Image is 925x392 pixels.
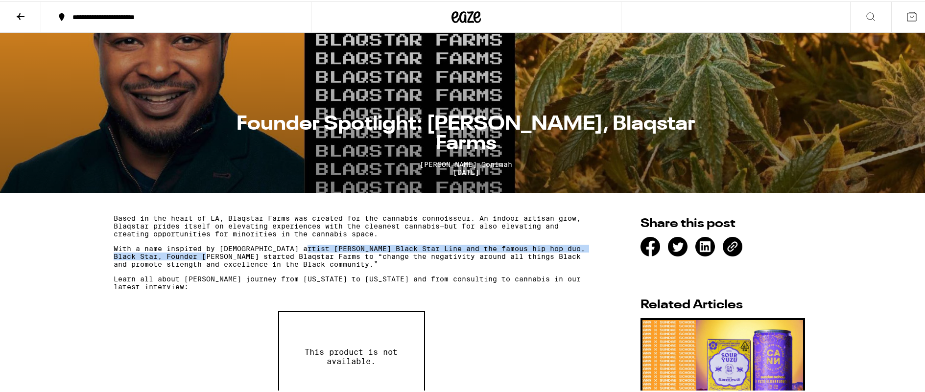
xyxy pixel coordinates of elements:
h2: Related Articles [640,298,805,310]
p: With a name inspired by [DEMOGRAPHIC_DATA] artist [PERSON_NAME] Black Star Line and the famous hi... [114,243,589,267]
p: This product is not available. [293,346,410,365]
span: Hi. Need any help? [6,7,71,15]
p: Learn all about [PERSON_NAME] journey from [US_STATE] to [US_STATE] and from consulting to cannab... [114,274,589,289]
div: [URL][DOMAIN_NAME][PERSON_NAME] [723,235,742,255]
span: [PERSON_NAME] Gonimah [221,159,711,167]
span: [DATE] [221,167,711,175]
p: Based in the heart of LA, Blaqstar Farms was created for the cannabis connoisseur. An indoor arti... [114,213,589,236]
h1: Founder Spotlight: [PERSON_NAME], Blaqstar Farms [221,113,711,152]
h2: Share this post [640,216,805,229]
